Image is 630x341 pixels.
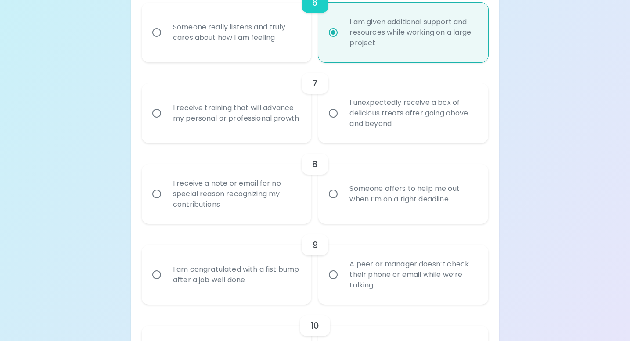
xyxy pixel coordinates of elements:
h6: 7 [312,76,317,90]
div: I receive a note or email for no special reason recognizing my contributions [166,168,307,220]
div: Someone really listens and truly cares about how I am feeling [166,11,307,54]
div: A peer or manager doesn’t check their phone or email while we’re talking [342,248,483,301]
div: choice-group-check [142,224,488,305]
div: I receive training that will advance my personal or professional growth [166,92,307,134]
div: I am congratulated with a fist bump after a job well done [166,254,307,296]
div: I unexpectedly receive a box of delicious treats after going above and beyond [342,87,483,140]
div: choice-group-check [142,143,488,224]
h6: 10 [310,319,319,333]
h6: 8 [312,157,318,171]
div: I am given additional support and resources while working on a large project [342,6,483,59]
h6: 9 [312,238,318,252]
div: choice-group-check [142,62,488,143]
div: Someone offers to help me out when I’m on a tight deadline [342,173,483,215]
